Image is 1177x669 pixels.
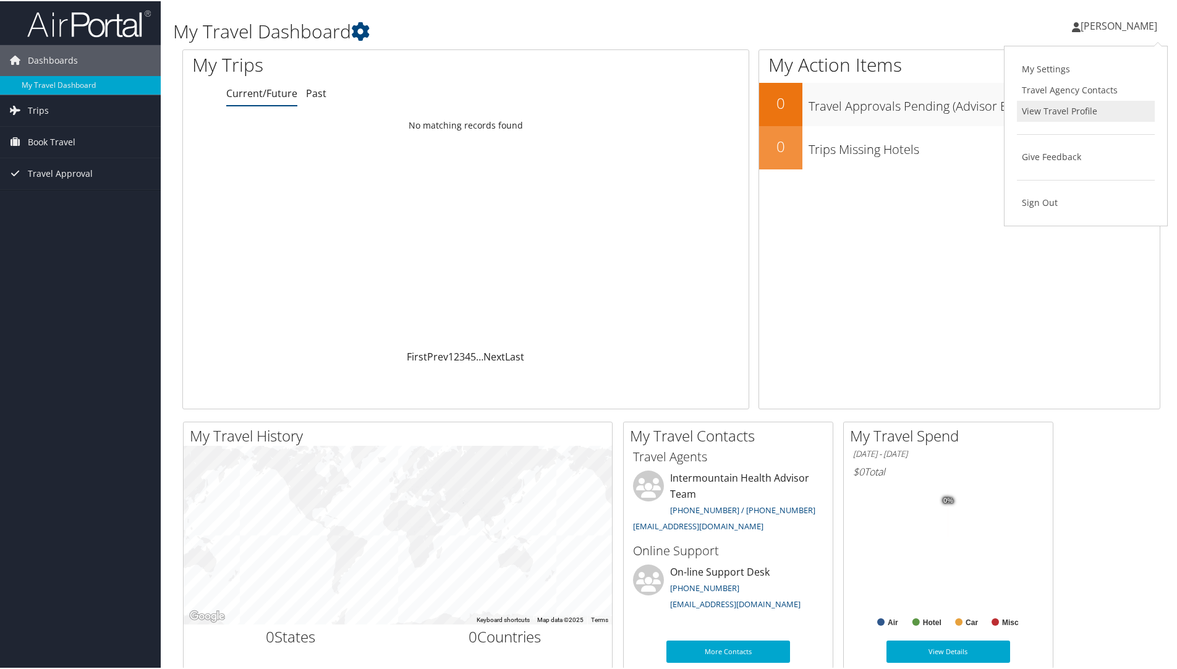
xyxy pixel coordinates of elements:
span: … [476,349,483,362]
li: On-line Support Desk [627,563,830,614]
a: View Travel Profile [1017,100,1155,121]
a: 4 [465,349,470,362]
li: Intermountain Health Advisor Team [627,469,830,535]
img: airportal-logo.png [27,8,151,37]
a: 1 [448,349,454,362]
a: 3 [459,349,465,362]
td: No matching records found [183,113,749,135]
h3: Trips Missing Hotels [809,134,1160,157]
h2: 0 [759,135,802,156]
h1: My Action Items [759,51,1160,77]
a: [PHONE_NUMBER] [670,581,739,592]
a: Give Feedback [1017,145,1155,166]
a: 2 [454,349,459,362]
h3: Travel Agents [633,447,823,464]
text: Car [966,617,978,626]
span: 0 [266,625,274,646]
h2: Countries [407,625,603,646]
a: Sign Out [1017,191,1155,212]
a: Last [505,349,524,362]
a: 5 [470,349,476,362]
a: 0Trips Missing Hotels [759,125,1160,168]
span: [PERSON_NAME] [1081,18,1157,32]
h2: 0 [759,92,802,113]
tspan: 0% [943,496,953,503]
span: Map data ©2025 [537,615,584,622]
h3: Online Support [633,541,823,558]
a: 0Travel Approvals Pending (Advisor Booked) [759,82,1160,125]
text: Hotel [923,617,941,626]
h2: My Travel Spend [850,424,1053,445]
h2: States [193,625,389,646]
a: First [407,349,427,362]
text: Air [888,617,898,626]
a: [EMAIL_ADDRESS][DOMAIN_NAME] [670,597,801,608]
span: Trips [28,94,49,125]
a: Past [306,85,326,99]
a: Terms (opens in new tab) [591,615,608,622]
button: Keyboard shortcuts [477,615,530,623]
a: Prev [427,349,448,362]
a: View Details [886,639,1010,662]
a: [PHONE_NUMBER] / [PHONE_NUMBER] [670,503,815,514]
span: 0 [469,625,477,646]
a: Next [483,349,505,362]
a: Open this area in Google Maps (opens a new window) [187,607,227,623]
h2: My Travel Contacts [630,424,833,445]
a: [PERSON_NAME] [1072,6,1170,43]
text: Misc [1002,617,1019,626]
h3: Travel Approvals Pending (Advisor Booked) [809,90,1160,114]
h6: [DATE] - [DATE] [853,447,1043,459]
a: [EMAIL_ADDRESS][DOMAIN_NAME] [633,519,763,531]
span: Dashboards [28,44,78,75]
span: $0 [853,464,864,477]
a: My Settings [1017,58,1155,79]
a: More Contacts [666,639,790,662]
img: Google [187,607,227,623]
h1: My Trips [192,51,504,77]
span: Travel Approval [28,157,93,188]
a: Current/Future [226,85,297,99]
span: Book Travel [28,126,75,156]
h6: Total [853,464,1043,477]
h1: My Travel Dashboard [173,17,838,43]
h2: My Travel History [190,424,612,445]
a: Travel Agency Contacts [1017,79,1155,100]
